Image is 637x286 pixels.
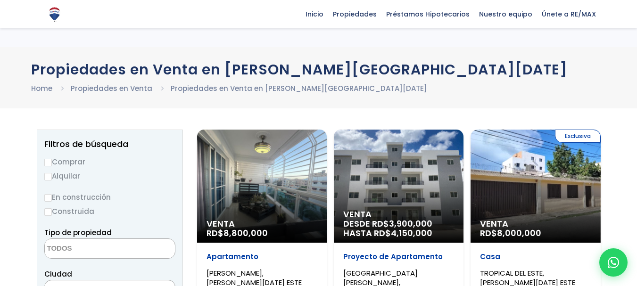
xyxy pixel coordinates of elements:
p: Apartamento [207,252,317,261]
input: Alquilar [44,173,52,180]
span: DESDE RD$ [343,219,454,238]
span: Nuestro equipo [474,7,537,21]
span: Inicio [301,7,328,21]
p: Proyecto de Apartamento [343,252,454,261]
label: Comprar [44,156,175,168]
span: Venta [480,219,591,229]
span: Venta [343,210,454,219]
span: Préstamos Hipotecarios [381,7,474,21]
label: Alquilar [44,170,175,182]
h1: Propiedades en Venta en [PERSON_NAME][GEOGRAPHIC_DATA][DATE] [31,61,606,78]
input: En construcción [44,194,52,202]
span: Ciudad [44,269,72,279]
span: 8,800,000 [223,227,268,239]
span: 3,900,000 [389,218,432,229]
img: Logo de REMAX [46,6,63,23]
textarea: Search [45,239,136,259]
li: Propiedades en Venta en [PERSON_NAME][GEOGRAPHIC_DATA][DATE] [171,82,427,94]
span: 4,150,000 [391,227,432,239]
span: Únete a RE/MAX [537,7,601,21]
span: Venta [207,219,317,229]
a: Propiedades en Venta [71,83,152,93]
span: Exclusiva [555,130,601,143]
label: En construcción [44,191,175,203]
span: 8,000,000 [497,227,541,239]
span: RD$ [207,227,268,239]
label: Construida [44,205,175,217]
span: HASTA RD$ [343,229,454,238]
span: Tipo de propiedad [44,228,112,237]
span: Propiedades [328,7,381,21]
p: Casa [480,252,591,261]
input: Construida [44,208,52,216]
input: Comprar [44,159,52,166]
a: Home [31,83,52,93]
span: RD$ [480,227,541,239]
h2: Filtros de búsqueda [44,139,175,149]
